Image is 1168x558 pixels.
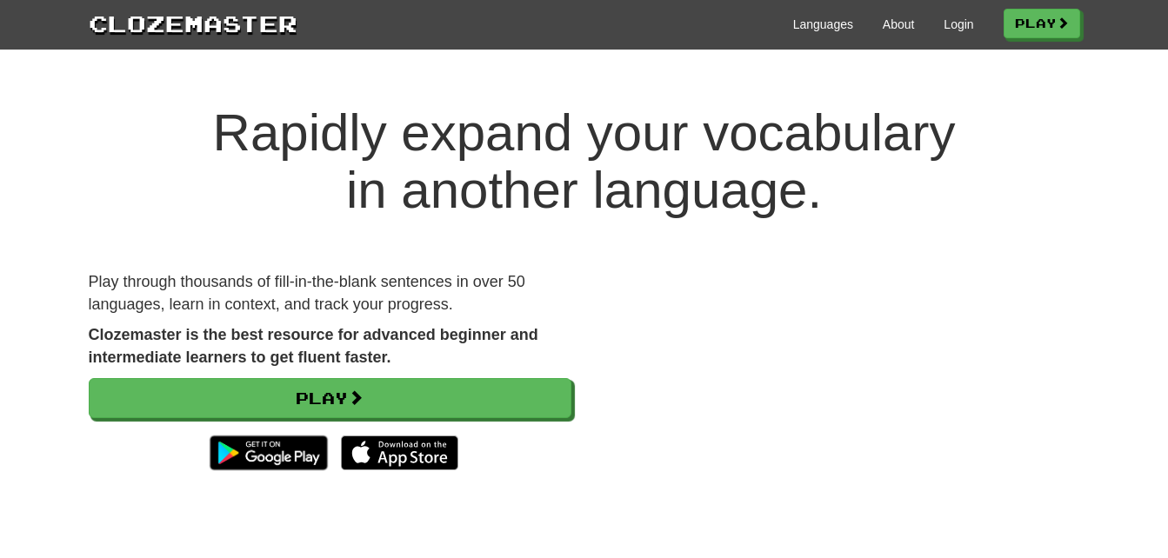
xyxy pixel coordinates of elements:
img: Get it on Google Play [201,427,336,479]
img: Download_on_the_App_Store_Badge_US-UK_135x40-25178aeef6eb6b83b96f5f2d004eda3bffbb37122de64afbaef7... [341,435,458,470]
a: Languages [793,16,853,33]
a: Play [1004,9,1080,38]
p: Play through thousands of fill-in-the-blank sentences in over 50 languages, learn in context, and... [89,271,571,316]
a: Clozemaster [89,7,297,39]
a: Login [944,16,973,33]
a: About [883,16,915,33]
a: Play [89,378,571,418]
strong: Clozemaster is the best resource for advanced beginner and intermediate learners to get fluent fa... [89,326,538,366]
